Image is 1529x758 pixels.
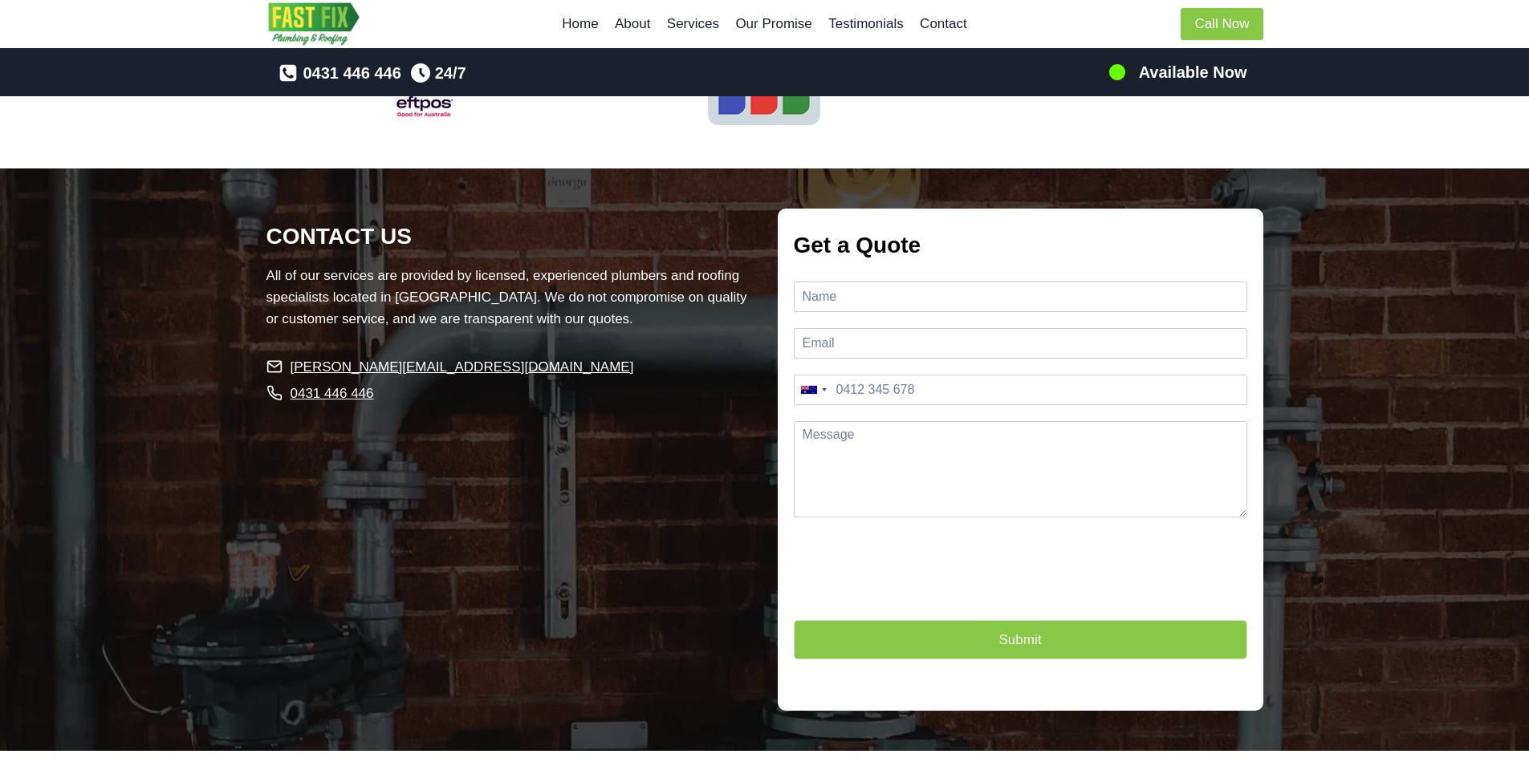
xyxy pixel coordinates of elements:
a: Our Promise [727,5,820,43]
h2: CONTACT US [266,220,752,253]
span: 0431 446 446 [303,60,401,86]
input: Email [794,328,1247,359]
input: Name [794,282,1247,312]
button: Submit [794,620,1247,659]
a: [PERSON_NAME][EMAIL_ADDRESS][DOMAIN_NAME] [266,355,634,378]
a: Services [659,5,728,43]
button: Selected country [795,375,832,404]
img: 100-percents.png [1108,63,1127,82]
a: 0431 446 446 [279,60,401,86]
nav: Primary Navigation [554,5,975,43]
a: Testimonials [820,5,912,43]
a: About [607,5,659,43]
p: All of our services are provided by licensed, experienced plumbers and roofing specialists locate... [266,265,752,330]
h5: Available Now [1139,60,1247,84]
a: Call Now [1181,8,1263,41]
a: Home [554,5,607,43]
h2: Get a Quote [794,229,1247,262]
input: Phone [794,375,1247,405]
span: [PERSON_NAME][EMAIL_ADDRESS][DOMAIN_NAME] [291,356,634,378]
a: 0431 446 446 [291,383,374,404]
a: Contact [912,5,975,43]
iframe: reCAPTCHA [794,533,1038,654]
span: 24/7 [435,60,466,86]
